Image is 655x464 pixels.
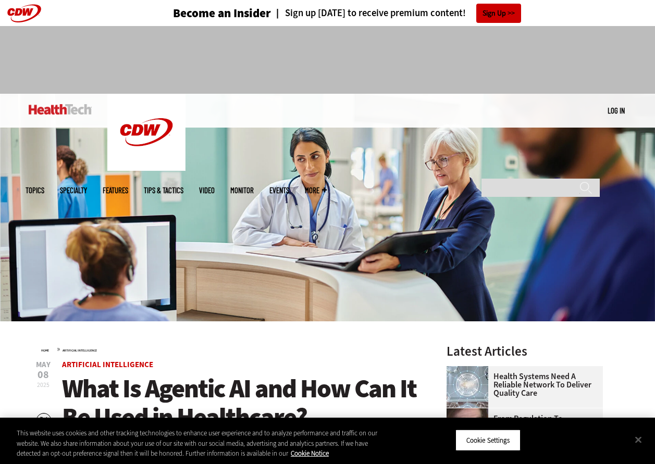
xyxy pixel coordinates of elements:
img: Healthcare networking [447,366,488,408]
a: Sign up [DATE] to receive premium content! [271,8,466,18]
a: Become an Insider [134,7,271,19]
a: woman wearing glasses looking at healthcare data on screen [447,408,493,417]
span: May [36,361,51,369]
button: Cookie Settings [455,429,521,451]
span: Specialty [60,186,87,194]
a: Artificial Intelligence [63,348,97,353]
a: Features [103,186,128,194]
iframe: advertisement [138,36,517,83]
a: MonITor [230,186,254,194]
h3: Become an Insider [173,7,271,19]
a: Artificial Intelligence [62,359,153,370]
div: » [41,345,419,353]
img: Home [107,94,186,171]
h3: Latest Articles [447,345,603,358]
a: From Regulation to Resilience: Best Practices for Securing Healthcare Data in an AI Era [447,415,597,448]
a: Healthcare networking [447,366,493,374]
a: Video [199,186,215,194]
span: What Is Agentic AI and How Can It Be Used in Healthcare? [62,371,416,434]
a: Events [269,186,289,194]
img: Home [29,104,92,115]
a: Health Systems Need a Reliable Network To Deliver Quality Care [447,372,597,397]
span: 08 [36,370,51,380]
a: Sign Up [476,4,521,23]
a: Log in [608,106,625,115]
a: Home [41,348,49,353]
div: User menu [608,105,625,116]
span: More [305,186,327,194]
span: 2025 [37,381,50,389]
a: More information about your privacy [291,449,329,458]
button: Close [627,428,650,451]
a: Tips & Tactics [144,186,183,194]
div: This website uses cookies and other tracking technologies to enhance user experience and to analy... [17,428,393,459]
span: Topics [26,186,44,194]
a: CDW [107,162,186,173]
img: woman wearing glasses looking at healthcare data on screen [447,408,488,450]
